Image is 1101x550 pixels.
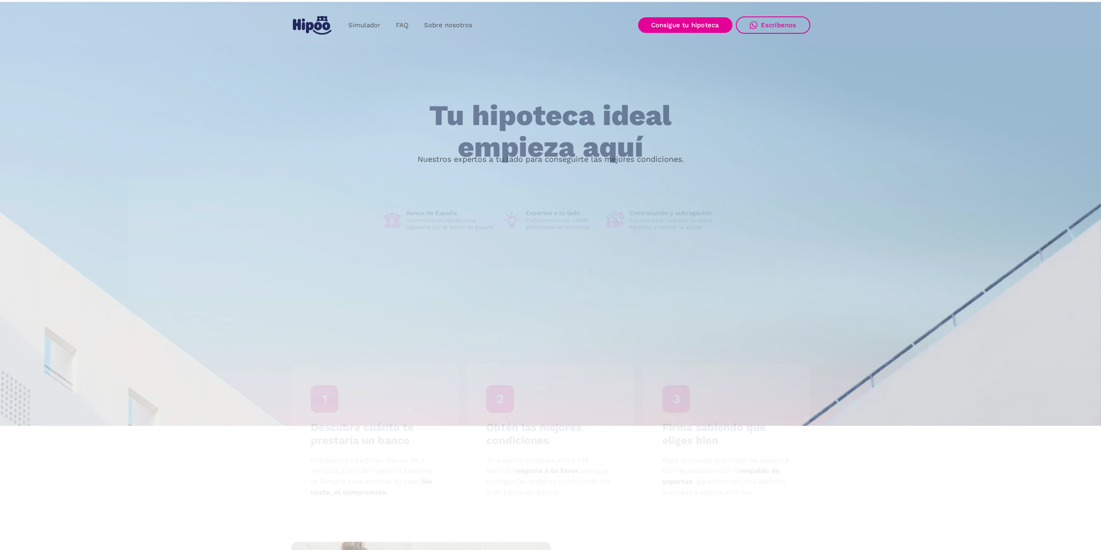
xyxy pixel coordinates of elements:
[406,217,495,231] p: Intermediarios hipotecarios regulados por el Banco de España
[486,421,615,447] h4: Obtén las mejores condiciones
[406,209,495,217] h1: Banco de España
[310,421,439,447] h4: Descubre cuánto te prestaría un banco
[486,455,615,498] p: Tu experto compara entre +14 bancos y para que consigas las mejores condiciones sin ir de banco e...
[310,455,439,498] p: Completa tu perfil en menos de 3 minutos y uno de nuestros gestores te llamará para estudiar tu c...
[310,477,432,496] strong: Sin coste, ni compromiso.
[662,421,791,447] h4: Firma sabiendo que eliges bien
[736,16,810,34] a: Escríbenos
[761,21,796,29] div: Escríbenos
[416,17,480,34] a: Sobre nosotros
[340,17,388,34] a: Simulador
[388,17,416,34] a: FAQ
[516,467,578,475] strong: negocia a tu favor
[526,209,599,217] h1: Expertos a tu lado
[386,100,714,163] h1: Tu hipoteca ideal empieza aquí
[417,156,684,163] p: Nuestros expertos a tu lado para conseguirte las mejores condiciones.
[629,209,719,217] h1: Contratación y subrogación
[662,467,779,486] strong: respaldo de expertos
[662,455,791,498] p: Elige la opción que mejor se adapte a tus necesidades con el , garantizando una decisión acertada...
[291,13,334,38] a: home
[638,17,732,33] a: Consigue tu hipoteca
[629,217,719,231] p: Soporte para contratar tu nueva hipoteca o mejorar la actual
